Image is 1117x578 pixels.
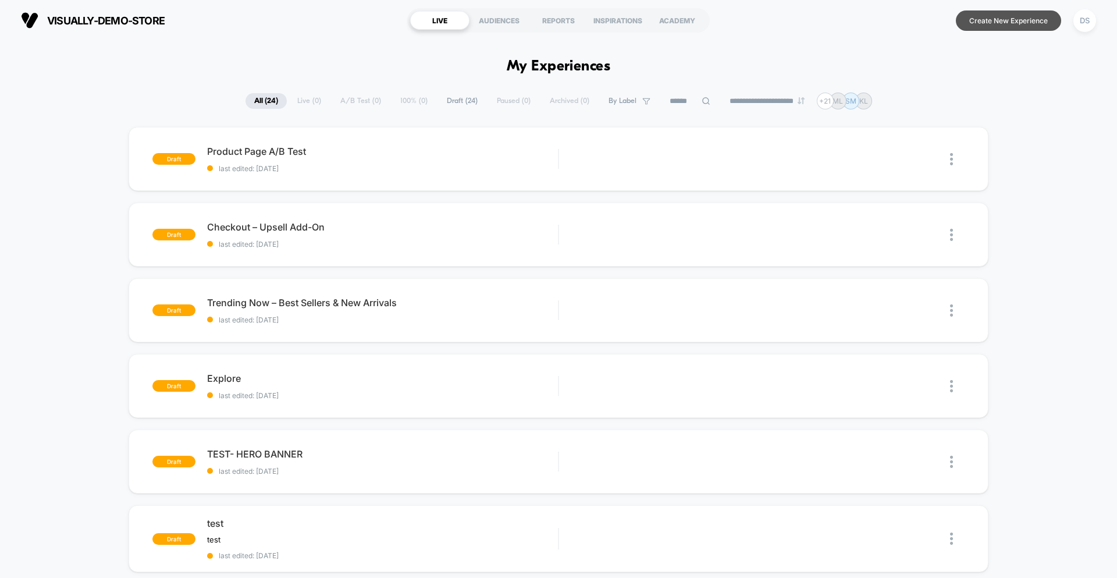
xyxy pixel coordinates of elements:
[859,97,868,105] p: KL
[529,11,588,30] div: REPORTS
[950,153,953,165] img: close
[833,97,843,105] p: ML
[207,448,558,460] span: TEST- HERO BANNER
[950,304,953,317] img: close
[648,11,707,30] div: ACADEMY
[152,380,195,392] span: draft
[950,533,953,545] img: close
[152,456,195,467] span: draft
[207,315,558,324] span: last edited: [DATE]
[950,229,953,241] img: close
[1073,9,1096,32] div: DS
[207,297,558,308] span: Trending Now – Best Sellers & New Arrivals
[410,11,469,30] div: LIVE
[207,146,558,157] span: Product Page A/B Test
[207,391,558,400] span: last edited: [DATE]
[207,467,558,476] span: last edited: [DATE]
[845,97,856,105] p: SM
[207,240,558,249] span: last edited: [DATE]
[588,11,648,30] div: INSPIRATIONS
[507,58,611,75] h1: My Experiences
[207,517,558,529] span: test
[950,380,953,392] img: close
[152,229,195,240] span: draft
[207,373,558,384] span: Explore
[246,93,287,109] span: All ( 24 )
[17,11,168,30] button: visually-demo-store
[956,10,1061,31] button: Create New Experience
[152,304,195,316] span: draft
[798,97,805,104] img: end
[207,164,558,173] span: last edited: [DATE]
[950,456,953,468] img: close
[207,535,220,544] span: test
[438,93,486,109] span: Draft ( 24 )
[207,551,558,560] span: last edited: [DATE]
[817,93,834,109] div: + 21
[47,15,165,27] span: visually-demo-store
[21,12,38,29] img: Visually logo
[207,221,558,233] span: Checkout – Upsell Add-On
[152,153,195,165] span: draft
[469,11,529,30] div: AUDIENCES
[152,533,195,545] span: draft
[609,97,636,105] span: By Label
[1070,9,1100,33] button: DS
